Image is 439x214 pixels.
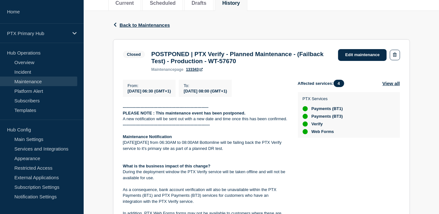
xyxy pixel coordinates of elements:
[151,67,184,72] p: page
[120,22,170,28] span: Back to Maintenances
[184,83,227,88] p: To :
[123,105,208,110] strong: --------------------------------------------------------------
[7,31,68,36] p: PTX Primary Hub
[123,116,288,122] p: A new notification will be sent out with a new date and time once this has been confirmed.
[123,134,172,139] strong: Maintenance Notification
[123,140,288,151] p: [DATE][DATE] from 06:30AM to 08:00AM Bottomline will be failing back the PTX Verify service to it...
[128,89,171,93] span: [DATE] 06:30 (GMT+1)
[222,0,240,6] button: History
[298,80,347,87] span: Affected services:
[312,122,323,127] span: Verify
[123,111,246,115] strong: PLEASE NOTE : This maintenance event has been postponed.
[303,114,308,119] div: up
[312,106,343,111] span: Payments (BT1)
[123,187,288,204] p: As a consequence, bank account verification will also be unavailable within the PTX Payments (BT1...
[151,51,332,65] h3: POSTPONED | PTX Verify - Planned Maintenance - (Failback Test) - Production - WT-57670
[334,80,344,87] span: 4
[312,114,343,119] span: Payments (BT3)
[186,67,203,72] a: 133343
[151,67,175,72] span: maintenance
[338,49,387,61] a: Edit maintenance
[184,89,227,93] span: [DATE] 08:00 (GMT+1)
[123,51,145,58] span: Closed
[382,80,400,87] button: View all
[123,169,288,181] p: During the deployment window the PTX Verify service will be taken offline and will not be availab...
[123,164,211,168] strong: What is the business impact of this change?
[303,96,343,101] p: PTX Services
[150,0,176,6] button: Scheduled
[128,83,171,88] p: From :
[303,106,308,111] div: up
[303,129,308,134] div: up
[123,122,210,127] strong: ---------------------------------------------------------------
[113,22,170,28] button: Back to Maintenances
[303,122,308,127] div: up
[312,129,334,134] span: Web Forms
[192,0,206,6] button: Drafts
[116,0,134,6] button: Current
